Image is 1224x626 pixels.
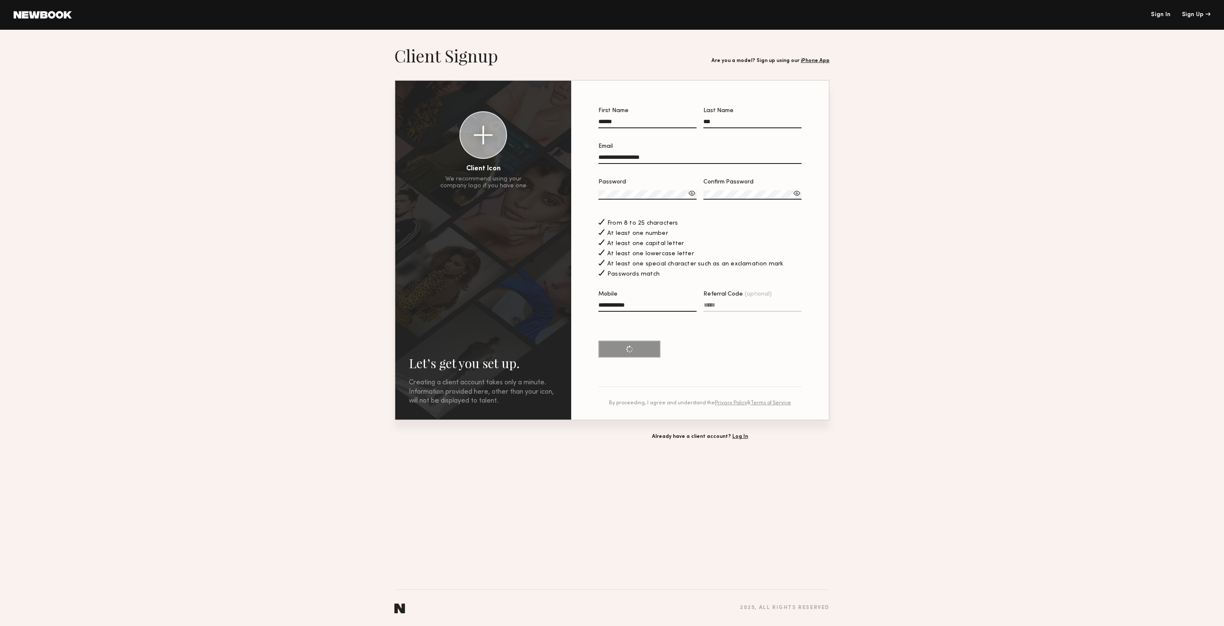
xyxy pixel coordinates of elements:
[703,302,802,312] input: Referral Code(optional)
[440,176,527,189] div: We recommend using your company logo if you have one
[466,166,501,172] div: Client Icon
[801,58,830,63] a: iPhone App
[607,251,694,257] span: At least one lowercase letter
[394,45,498,66] h1: Client Signup
[598,400,802,406] div: By proceeding, I agree and understand the &
[607,231,668,237] span: At least one number
[703,291,802,297] div: Referral Code
[598,190,697,200] input: Password
[751,400,791,406] a: Terms of Service
[598,118,697,128] input: First Name
[607,261,784,267] span: At least one special character such as an exclamation mark
[607,220,678,226] span: From 8 to 25 characters
[409,378,558,406] div: Creating a client account takes only a minute. Information provided here, other than your icon, w...
[711,58,830,64] div: Are you a model? Sign up using our
[1151,12,1170,18] a: Sign In
[598,302,697,312] input: Mobile
[598,108,697,114] div: First Name
[598,154,802,164] input: Email
[703,118,802,128] input: Last Name
[570,434,830,440] div: Already have a client account?
[598,291,697,297] div: Mobile
[409,355,558,372] h2: Let’s get you set up.
[598,144,802,149] div: Email
[703,190,802,200] input: Confirm Password
[740,605,830,611] div: 2025 , all rights reserved
[607,271,660,277] span: Passwords match
[703,108,802,114] div: Last Name
[598,179,697,185] div: Password
[715,400,747,406] a: Privacy Policy
[607,241,684,247] span: At least one capital letter
[1182,12,1210,18] div: Sign Up
[703,179,802,185] div: Confirm Password
[745,291,772,297] span: (optional)
[732,434,748,439] a: Log In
